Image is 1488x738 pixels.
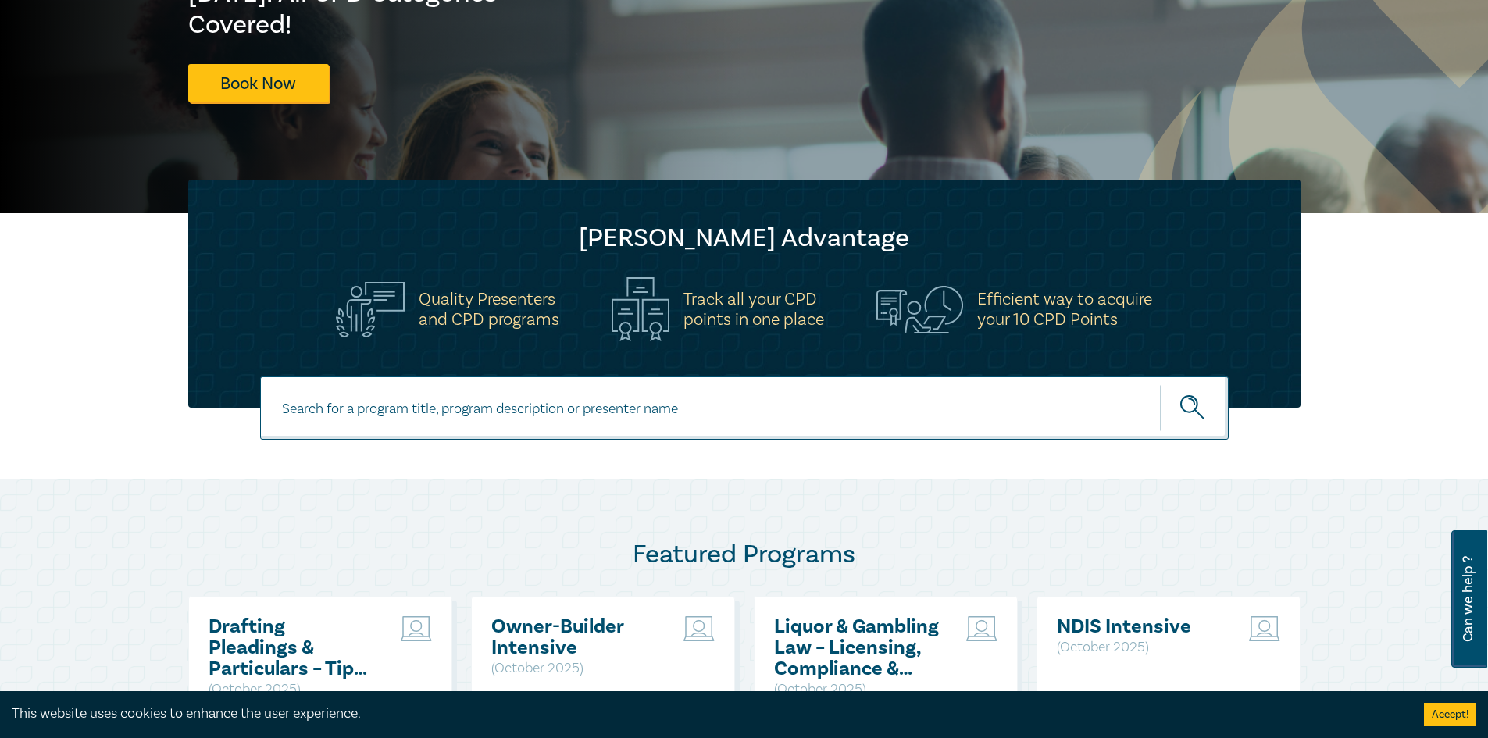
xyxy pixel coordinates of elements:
h2: Featured Programs [188,539,1301,570]
button: Accept cookies [1424,703,1476,726]
div: This website uses cookies to enhance the user experience. [12,704,1401,724]
a: Liquor & Gambling Law – Licensing, Compliance & Regulations [774,616,942,679]
img: Live Stream [1249,616,1280,641]
a: Owner-Builder Intensive [491,616,659,658]
h5: Quality Presenters and CPD programs [419,289,559,330]
img: Track all your CPD<br>points in one place [612,277,669,341]
p: ( October 2025 ) [1057,637,1225,658]
img: Live Stream [683,616,715,641]
h5: Track all your CPD points in one place [683,289,824,330]
h2: [PERSON_NAME] Advantage [219,223,1269,254]
p: ( October 2025 ) [491,658,659,679]
img: Efficient way to acquire<br>your 10 CPD Points [876,286,963,333]
h5: Efficient way to acquire your 10 CPD Points [977,289,1152,330]
a: Drafting Pleadings & Particulars – Tips & Traps [209,616,376,679]
input: Search for a program title, program description or presenter name [260,376,1229,440]
span: Can we help ? [1461,540,1476,658]
img: Live Stream [966,616,997,641]
p: ( October 2025 ) [209,679,376,700]
img: Quality Presenters<br>and CPD programs [336,282,405,337]
p: ( October 2025 ) [774,679,942,700]
a: NDIS Intensive [1057,616,1225,637]
a: Book Now [188,64,329,102]
img: Live Stream [401,616,432,641]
